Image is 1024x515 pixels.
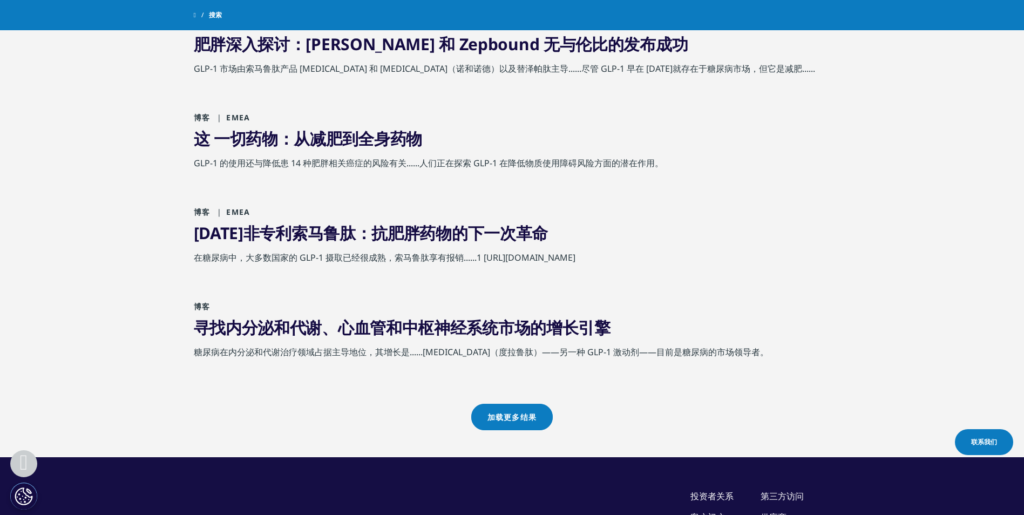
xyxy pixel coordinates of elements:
[194,316,611,338] a: 寻找内分泌和代谢、心血管和中枢神经系统市场的增长引擎
[213,207,250,217] span: EMEA
[194,249,831,271] div: 在糖尿病中，大多数国家的 GLP-1 摄取已经很成熟，索马鲁肽享有报销......1 [URL][DOMAIN_NAME]
[498,316,530,338] span: 市场
[194,60,831,82] div: GLP-1 市场由索马鲁肽产品 [MEDICAL_DATA] 和 [MEDICAL_DATA]（诺和诺德）以及替泽帕肽主导......尽管 GLP-1 早在 [DATE]就存在于糖尿病市场，但它...
[471,404,553,430] a: 加载更多结果
[194,127,423,150] a: 这 一切药物：从减肥到全身药物
[971,437,997,447] span: 联系我们
[10,483,37,510] button: Cookie 设置
[955,429,1013,455] a: 联系我们
[194,112,210,123] span: 博客
[209,5,222,25] span: 搜索
[761,490,804,502] a: 第三方访问
[194,344,831,365] div: 糖尿病在内分泌和代谢治疗领域占据主导地位，其增长是......[MEDICAL_DATA]（度拉鲁肽）——另一种 GLP-1 激动剂——目前是糖尿病的市场领导者。
[194,207,210,217] span: 博客
[213,112,250,123] span: EMEA
[194,155,831,177] div: GLP-1 的使用还与降低患 14 种肥胖相关癌症的风险有关......人们正在探索 GLP-1 在降低物质使用障碍风险方面的潜在作用。
[194,222,548,244] a: [DATE]非专利索马鲁肽：抗肥胖药物的下一次革命
[194,301,210,311] span: 博客
[690,490,734,502] a: 投资者关系
[194,33,688,55] a: 肥胖深入探讨：[PERSON_NAME] 和 Zepbound 无与伦比的发布成功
